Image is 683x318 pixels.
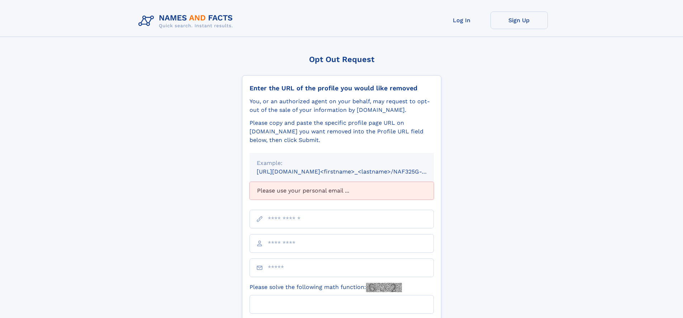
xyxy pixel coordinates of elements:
img: Logo Names and Facts [136,11,239,31]
div: Please copy and paste the specific profile page URL on [DOMAIN_NAME] you want removed into the Pr... [250,119,434,144]
small: [URL][DOMAIN_NAME]<firstname>_<lastname>/NAF325G-xxxxxxxx [257,168,447,175]
div: Please use your personal email ... [250,182,434,200]
a: Sign Up [490,11,548,29]
div: Example: [257,159,427,167]
div: You, or an authorized agent on your behalf, may request to opt-out of the sale of your informatio... [250,97,434,114]
a: Log In [433,11,490,29]
label: Please solve the following math function: [250,283,402,292]
div: Enter the URL of the profile you would like removed [250,84,434,92]
div: Opt Out Request [242,55,441,64]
